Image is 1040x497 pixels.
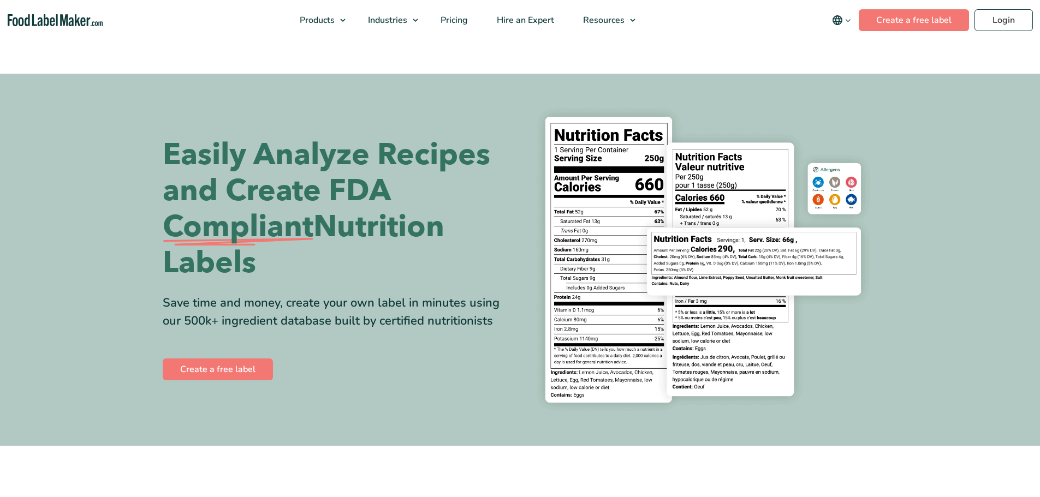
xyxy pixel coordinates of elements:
[580,14,626,26] span: Resources
[163,294,512,330] div: Save time and money, create your own label in minutes using our 500k+ ingredient database built b...
[163,358,273,380] a: Create a free label
[437,14,469,26] span: Pricing
[296,14,336,26] span: Products
[365,14,408,26] span: Industries
[859,9,969,31] a: Create a free label
[163,209,313,245] span: Compliant
[974,9,1033,31] a: Login
[494,14,555,26] span: Hire an Expert
[163,137,512,281] h1: Easily Analyze Recipes and Create FDA Nutrition Labels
